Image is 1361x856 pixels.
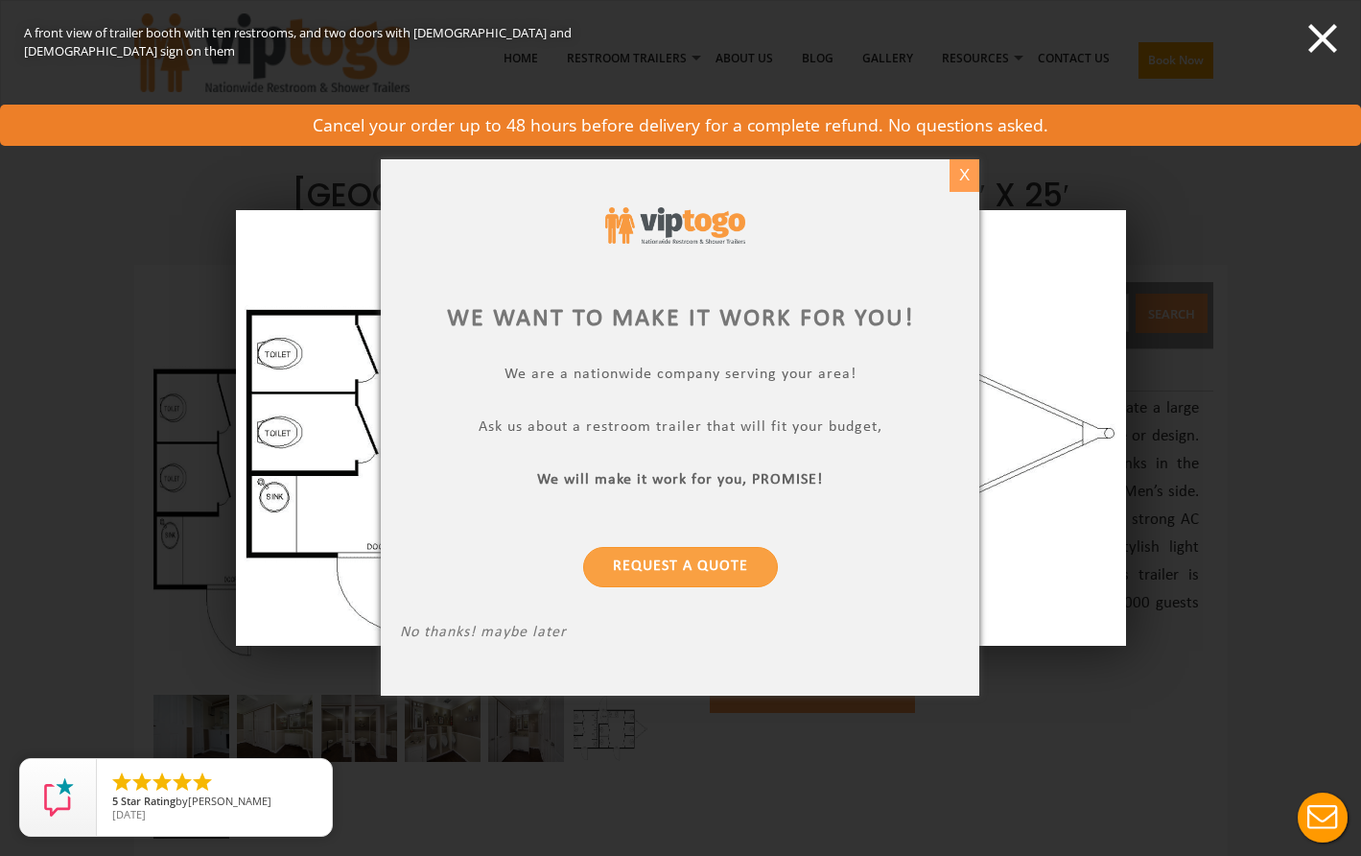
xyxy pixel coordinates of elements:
[121,794,176,808] span: Star Rating
[583,548,778,588] a: Request a Quote
[171,771,194,794] li: 
[400,367,960,389] p: We are a nationwide company serving your area!
[538,473,824,488] b: We will make it work for you, PROMISE!
[112,794,118,808] span: 5
[110,771,133,794] li: 
[400,419,960,441] p: Ask us about a restroom trailer that will fit your budget,
[950,159,979,192] div: X
[130,771,153,794] li: 
[188,794,271,808] span: [PERSON_NAME]
[400,302,960,338] div: We want to make it work for you!
[112,807,146,821] span: [DATE]
[112,796,317,809] span: by
[151,771,174,794] li: 
[605,207,745,243] img: viptogo logo
[39,778,78,817] img: Review Rating
[400,625,960,647] p: No thanks! maybe later
[1284,779,1361,856] button: Live Chat
[191,771,214,794] li: 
